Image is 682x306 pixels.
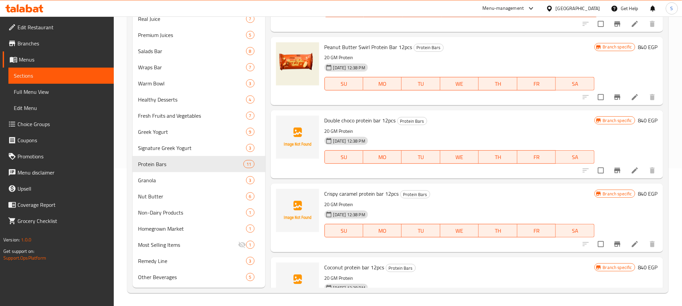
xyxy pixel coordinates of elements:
[402,224,440,237] button: TU
[133,269,265,285] div: Other Beverages5
[138,176,246,184] div: Granola
[246,113,254,119] span: 7
[246,32,254,38] span: 5
[246,242,254,248] span: 1
[133,204,265,221] div: Non-Dairy Products1
[133,124,265,140] div: Greek Yogurt9
[363,150,402,164] button: MO
[594,163,608,178] span: Select to update
[21,235,31,244] span: 1.0.0
[138,208,246,217] span: Non-Dairy Products
[366,152,399,162] span: MO
[366,79,399,89] span: MO
[325,189,399,199] span: Crispy caramel protein bar 12pcs
[238,241,246,249] svg: Inactive section
[18,23,108,31] span: Edit Restaurant
[133,11,265,27] div: Real Juice7
[138,160,244,168] span: Protein Bars
[133,221,265,237] div: Homegrown Market1
[133,91,265,108] div: Healthy Desserts4
[517,150,556,164] button: FR
[8,84,114,100] a: Full Menu View
[3,164,114,181] a: Menu disclaimer
[325,150,363,164] button: SU
[443,226,476,236] span: WE
[246,225,254,233] div: items
[404,152,437,162] span: TU
[276,263,319,306] img: Coconut protein bar 12pcs
[246,274,254,280] span: 5
[402,77,440,90] button: TU
[3,19,114,35] a: Edit Restaurant
[246,177,254,184] span: 3
[133,188,265,204] div: Nut Butter6
[644,16,660,32] button: delete
[558,79,591,89] span: SA
[671,5,673,12] span: S
[133,140,265,156] div: Signature Greek Yogurt3
[594,90,608,104] span: Select to update
[3,213,114,229] a: Grocery Checklist
[138,225,246,233] div: Homegrown Market
[246,128,254,136] div: items
[325,115,396,125] span: Double choco protein bar 12pcs
[18,217,108,225] span: Grocery Checklist
[138,273,246,281] span: Other Beverages
[246,97,254,103] span: 4
[520,79,553,89] span: FR
[246,144,254,152] div: items
[138,95,246,104] span: Healthy Desserts
[133,43,265,59] div: Salads Bar8
[246,208,254,217] div: items
[331,212,368,218] span: [DATE] 12:38 PM
[479,224,517,237] button: TH
[363,77,402,90] button: MO
[138,192,246,200] div: Nut Butter
[244,161,254,167] span: 11
[398,117,427,125] span: Protein Bars
[138,79,246,87] div: Warm Bowl
[556,150,594,164] button: SA
[133,253,265,269] div: Remedy Line3
[404,79,437,89] span: TU
[138,257,246,265] div: Remedy Line
[133,75,265,91] div: Warm Bowl3
[366,226,399,236] span: MO
[3,132,114,148] a: Coupons
[138,47,246,55] span: Salads Bar
[18,120,108,128] span: Choice Groups
[133,172,265,188] div: Granola3
[3,181,114,197] a: Upsell
[246,209,254,216] span: 1
[325,77,363,90] button: SU
[138,15,246,23] div: Real Juice
[328,226,361,236] span: SU
[8,68,114,84] a: Sections
[594,237,608,251] span: Select to update
[246,241,254,249] div: items
[246,112,254,120] div: items
[133,237,265,253] div: Most Selling Items1
[246,80,254,87] span: 3
[246,129,254,135] span: 9
[138,31,246,39] span: Premium Juices
[276,116,319,159] img: Double choco protein bar 12pcs
[631,240,639,248] a: Edit menu item
[481,226,514,236] span: TH
[246,15,254,23] div: items
[138,144,246,152] div: Signature Greek Yogurt
[246,95,254,104] div: items
[133,108,265,124] div: Fresh Fruits and Vegetables7
[440,224,479,237] button: WE
[246,47,254,55] div: items
[325,42,412,52] span: Peanut Butter Swirl Protein Bar 12pcs
[246,273,254,281] div: items
[246,79,254,87] div: items
[138,112,246,120] span: Fresh Fruits and Vegetables
[276,42,319,85] img: Peanut Butter Swirl Protein Bar 12pcs
[609,162,625,179] button: Branch-specific-item
[246,258,254,264] span: 3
